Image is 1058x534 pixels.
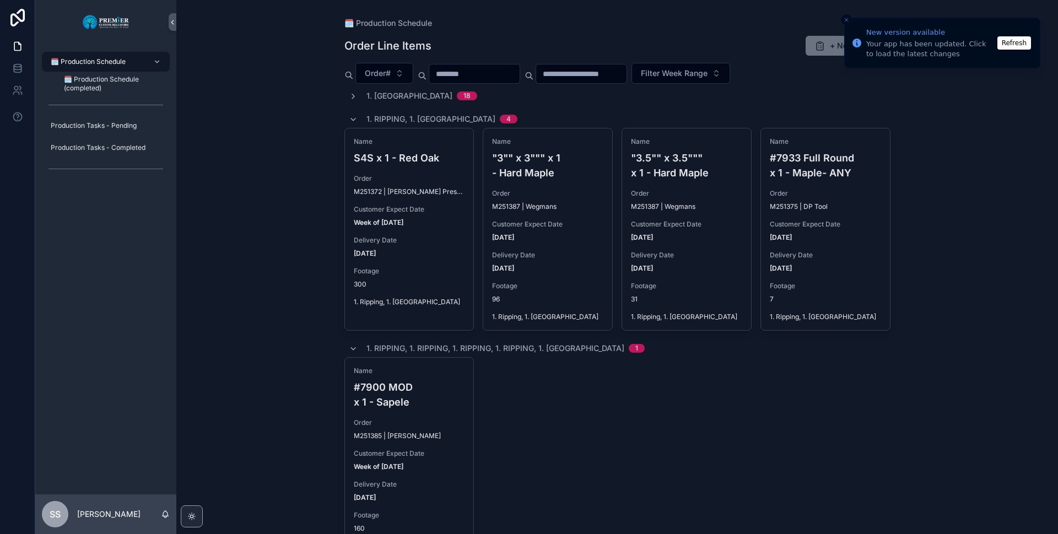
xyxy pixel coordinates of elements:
[631,137,742,146] span: Name
[354,462,403,471] strong: Week of [DATE]
[866,39,994,59] div: Your app has been updated. Click to load the latest changes
[354,236,465,245] span: Delivery Date
[366,90,452,101] span: 1. [GEOGRAPHIC_DATA]
[463,91,471,100] div: 18
[631,233,653,241] strong: [DATE]
[354,205,465,214] span: Customer Expect Date
[354,431,441,440] span: M251385 | [PERSON_NAME]
[354,480,465,489] span: Delivery Date
[354,449,465,458] span: Customer Expect Date
[55,74,170,94] a: 🗓️ Production Schedule (completed)
[492,282,603,290] span: Footage
[492,251,603,260] span: Delivery Date
[492,220,603,229] span: Customer Expect Date
[344,38,431,53] h1: Order Line Items
[631,202,695,211] span: M251387 | Wegmans
[492,233,514,241] strong: [DATE]
[997,36,1031,50] button: Refresh
[631,282,742,290] span: Footage
[344,128,474,331] a: NameS4S x 1 - Red OakOrderM251372 | [PERSON_NAME] Presentation FurnitureCustomer Expect DateWeek ...
[830,40,877,51] span: + New Order
[354,511,465,520] span: Footage
[770,264,792,272] strong: [DATE]
[354,298,465,306] span: 1. Ripping, 1. [GEOGRAPHIC_DATA]
[354,174,465,183] span: Order
[770,150,881,180] h4: #7933 Full Round x 1 - Maple- ANY
[366,114,495,125] span: 1. Ripping, 1. [GEOGRAPHIC_DATA]
[50,508,61,521] span: SS
[770,137,881,146] span: Name
[354,493,376,501] strong: [DATE]
[806,36,886,56] button: + New Order
[77,509,141,520] p: [PERSON_NAME]
[42,52,170,72] a: 🗓️ Production Schedule
[770,220,881,229] span: Customer Expect Date
[42,116,170,136] a: Production Tasks - Pending
[631,312,742,321] span: 1. Ripping, 1. [GEOGRAPHIC_DATA]
[631,220,742,229] span: Customer Expect Date
[354,249,376,257] strong: [DATE]
[354,267,465,276] span: Footage
[354,524,465,533] span: 160
[631,295,742,304] span: 31
[760,128,890,331] a: Name#7933 Full Round x 1 - Maple- ANYOrderM251375 | DP ToolCustomer Expect Date[DATE]Delivery Dat...
[492,312,603,321] span: 1. Ripping, 1. [GEOGRAPHIC_DATA]
[354,218,403,226] strong: Week of [DATE]
[631,189,742,198] span: Order
[622,128,752,331] a: Name"3.5"" x 3.5""" x 1 - Hard MapleOrderM251387 | WegmansCustomer Expect Date[DATE]Delivery Date...
[354,150,465,165] h4: S4S x 1 - Red Oak
[366,343,624,354] span: 1. Ripping, 1. Ripping, 1. Ripping, 1. Ripping, 1. [GEOGRAPHIC_DATA]
[770,189,881,198] span: Order
[35,44,176,192] div: scrollable content
[770,295,881,304] span: 7
[51,143,145,152] span: Production Tasks - Completed
[506,115,511,123] div: 4
[354,187,465,196] span: M251372 | [PERSON_NAME] Presentation Furniture
[770,202,828,211] span: M251375 | DP Tool
[641,68,708,79] span: Filter Week Range
[770,251,881,260] span: Delivery Date
[770,233,792,241] strong: [DATE]
[770,282,881,290] span: Footage
[635,344,638,353] div: 1
[51,57,126,66] span: 🗓️ Production Schedule
[354,418,465,427] span: Order
[354,366,465,375] span: Name
[631,264,653,272] strong: [DATE]
[42,138,170,158] a: Production Tasks - Completed
[492,264,514,272] strong: [DATE]
[631,63,730,84] button: Select Button
[492,202,557,211] span: M251387 | Wegmans
[631,150,742,180] h4: "3.5"" x 3.5""" x 1 - Hard Maple
[770,312,881,321] span: 1. Ripping, 1. [GEOGRAPHIC_DATA]
[492,189,603,198] span: Order
[51,121,137,130] span: Production Tasks - Pending
[354,380,465,409] h4: #7900 MOD x 1 - Sapele
[483,128,613,331] a: Name"3"" x 3""" x 1 - Hard MapleOrderM251387 | WegmansCustomer Expect Date[DATE]Delivery Date[DAT...
[365,68,391,79] span: Order#
[492,150,603,180] h4: "3"" x 3""" x 1 - Hard Maple
[631,251,742,260] span: Delivery Date
[344,18,432,29] a: 🗓️ Production Schedule
[492,295,603,304] span: 96
[866,27,994,38] div: New version available
[354,137,465,146] span: Name
[841,14,852,25] button: Close toast
[64,75,159,93] span: 🗓️ Production Schedule (completed)
[355,63,413,84] button: Select Button
[492,137,603,146] span: Name
[354,280,465,289] span: 300
[82,13,130,31] img: App logo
